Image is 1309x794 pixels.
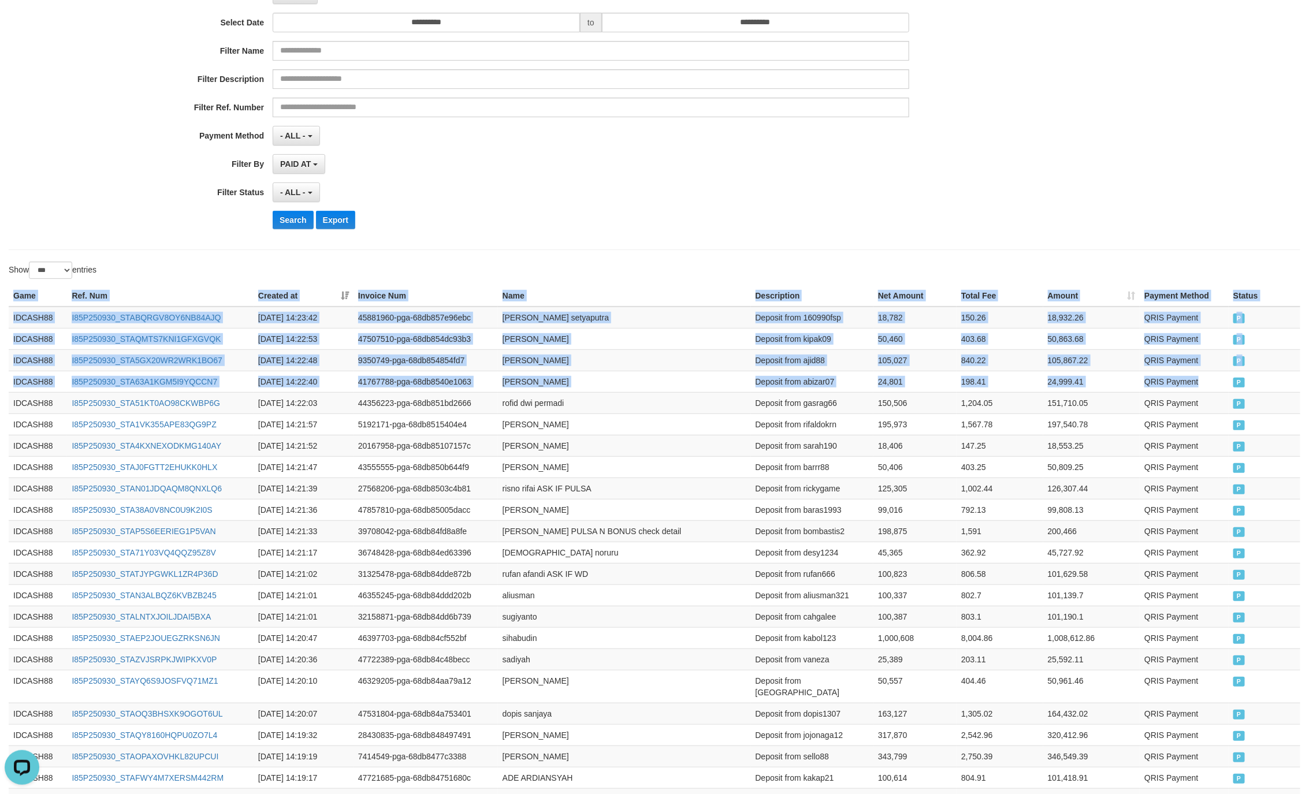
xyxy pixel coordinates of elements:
[751,584,873,606] td: Deposit from aliusman321
[751,627,873,648] td: Deposit from kabol123
[957,478,1043,499] td: 1,002.44
[1140,745,1229,767] td: QRIS Payment
[873,285,957,307] th: Net Amount
[751,767,873,788] td: Deposit from kakap21
[873,371,957,392] td: 24,801
[254,435,354,456] td: [DATE] 14:21:52
[72,463,217,472] a: I85P250930_STAJ0FGTT2EHUKK0HLX
[254,767,354,788] td: [DATE] 14:19:17
[1140,307,1229,329] td: QRIS Payment
[957,413,1043,435] td: 1,567.78
[1043,392,1140,413] td: 151,710.05
[873,670,957,703] td: 50,557
[72,420,216,429] a: I85P250930_STA1VK355APE83QG9PZ
[1043,285,1140,307] th: Amount: activate to sort column ascending
[873,703,957,724] td: 163,127
[957,606,1043,627] td: 803.1
[873,584,957,606] td: 100,337
[751,435,873,456] td: Deposit from sarah190
[498,285,751,307] th: Name
[1140,478,1229,499] td: QRIS Payment
[957,328,1043,349] td: 403.68
[1043,703,1140,724] td: 164,432.02
[873,307,957,329] td: 18,782
[354,456,498,478] td: 43555555-pga-68db850b644f9
[1233,356,1245,366] span: PAID
[1233,731,1245,741] span: PAID
[72,676,218,685] a: I85P250930_STAYQ6S9JOSFVQ71MZ1
[498,627,751,648] td: sihabudin
[498,606,751,627] td: sugiyanto
[1233,655,1245,665] span: PAID
[1140,328,1229,349] td: QRIS Payment
[873,724,957,745] td: 317,870
[751,670,873,703] td: Deposit from [GEOGRAPHIC_DATA]
[9,499,67,520] td: IDCASH88
[9,435,67,456] td: IDCASH88
[1140,724,1229,745] td: QRIS Payment
[751,703,873,724] td: Deposit from dopis1307
[9,520,67,542] td: IDCASH88
[1233,752,1245,762] span: PAID
[957,703,1043,724] td: 1,305.02
[1140,606,1229,627] td: QRIS Payment
[254,413,354,435] td: [DATE] 14:21:57
[72,612,211,621] a: I85P250930_STALNTXJOILJDAI5BXA
[354,606,498,627] td: 32158871-pga-68db84dd6b739
[9,542,67,563] td: IDCASH88
[1043,371,1140,392] td: 24,999.41
[873,456,957,478] td: 50,406
[1043,627,1140,648] td: 1,008,612.86
[1233,634,1245,644] span: PAID
[280,131,306,140] span: - ALL -
[354,371,498,392] td: 41767788-pga-68db8540e1063
[254,648,354,670] td: [DATE] 14:20:36
[354,499,498,520] td: 47857810-pga-68db85005dacc
[1140,542,1229,563] td: QRIS Payment
[1043,478,1140,499] td: 126,307.44
[1043,435,1140,456] td: 18,553.25
[254,499,354,520] td: [DATE] 14:21:36
[498,328,751,349] td: [PERSON_NAME]
[354,767,498,788] td: 47721685-pga-68db84751680c
[254,745,354,767] td: [DATE] 14:19:19
[751,456,873,478] td: Deposit from barrr88
[9,392,67,413] td: IDCASH88
[1233,442,1245,452] span: PAID
[254,703,354,724] td: [DATE] 14:20:07
[498,648,751,670] td: sadiyah
[957,745,1043,767] td: 2,750.39
[9,627,67,648] td: IDCASH88
[9,563,67,584] td: IDCASH88
[254,627,354,648] td: [DATE] 14:20:47
[9,285,67,307] th: Game
[254,584,354,606] td: [DATE] 14:21:01
[354,584,498,606] td: 46355245-pga-68db84ddd202b
[254,520,354,542] td: [DATE] 14:21:33
[498,724,751,745] td: [PERSON_NAME]
[254,563,354,584] td: [DATE] 14:21:02
[354,478,498,499] td: 27568206-pga-68db8503c4b81
[957,499,1043,520] td: 792.13
[72,633,220,643] a: I85P250930_STAEP2JOUEGZRKSN6JN
[9,456,67,478] td: IDCASH88
[354,627,498,648] td: 46397703-pga-68db84cf552bf
[254,285,354,307] th: Created at: activate to sort column ascending
[873,435,957,456] td: 18,406
[1233,484,1245,494] span: PAID
[1233,506,1245,516] span: PAID
[9,648,67,670] td: IDCASH88
[354,745,498,767] td: 7414549-pga-68db8477c3388
[1233,677,1245,687] span: PAID
[751,520,873,542] td: Deposit from bombastis2
[751,328,873,349] td: Deposit from kipak09
[354,724,498,745] td: 28430835-pga-68db848497491
[1043,328,1140,349] td: 50,863.68
[1043,670,1140,703] td: 50,961.46
[273,126,319,146] button: - ALL -
[498,670,751,703] td: [PERSON_NAME]
[873,349,957,371] td: 105,027
[957,563,1043,584] td: 806.58
[498,542,751,563] td: [DEMOGRAPHIC_DATA] noruru
[254,456,354,478] td: [DATE] 14:21:47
